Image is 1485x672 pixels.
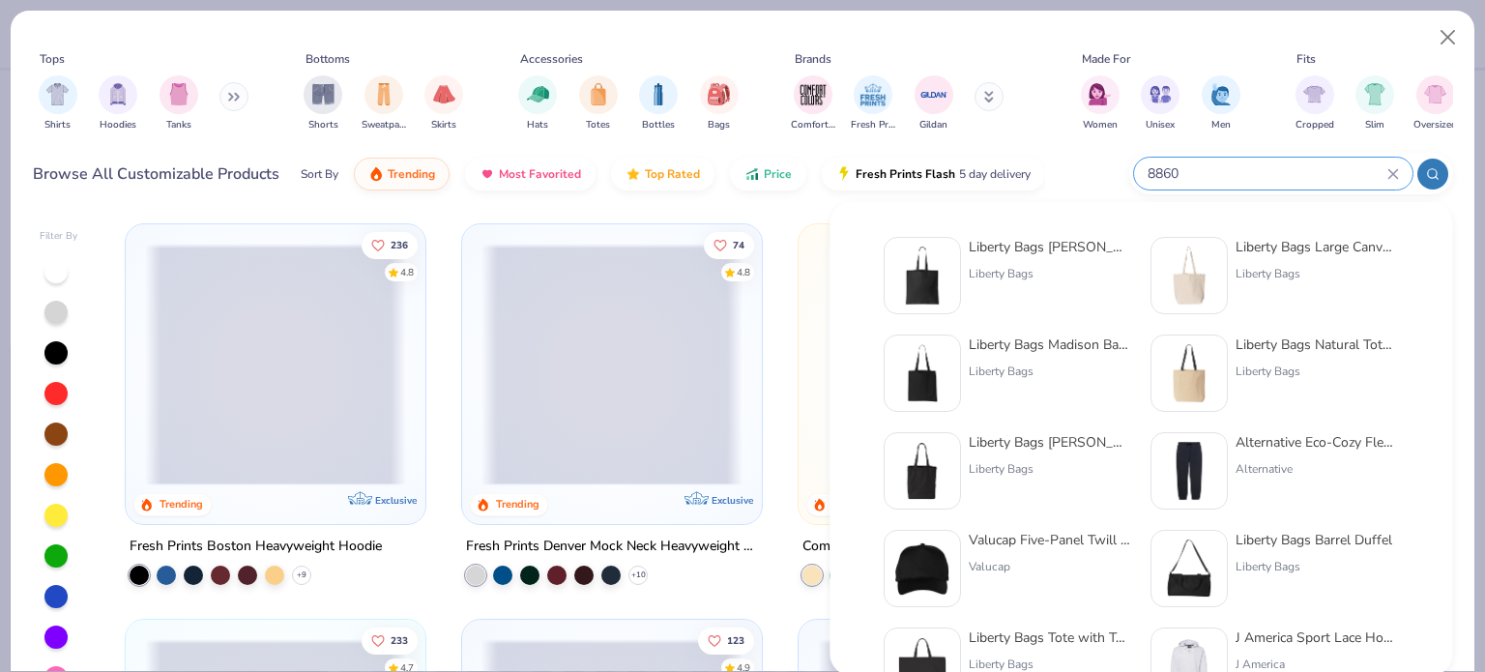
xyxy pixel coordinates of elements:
button: filter button [1081,75,1120,132]
img: 42d56a04-b660-44f9-8ef7-304a51b6a760 [892,441,952,501]
img: Sweatpants Image [373,83,394,105]
img: most_fav.gif [480,166,495,182]
img: 91a37c2f-0c2d-4894-9720-c1cbd69d61eb [892,539,952,599]
div: Alternative [1236,460,1398,478]
img: Cropped Image [1303,83,1325,105]
div: Filter By [40,229,78,244]
button: filter button [362,75,406,132]
span: Hoodies [100,118,136,132]
img: Comfort Colors Image [799,80,828,109]
div: 4.8 [401,265,415,279]
img: e41f6978-8008-4315-bb71-0fb4a96aff54 [1159,441,1219,501]
span: Men [1211,118,1231,132]
div: filter for Tanks [160,75,198,132]
button: filter button [99,75,137,132]
span: Bags [708,118,730,132]
button: Like [704,231,754,258]
img: a3d766f5-0ed6-483b-92cb-ff2bfe720304 [1159,539,1219,599]
span: 123 [727,635,744,645]
img: Skirts Image [433,83,455,105]
button: filter button [1413,75,1457,132]
div: Comfort Colors Adult Heavyweight T-Shirt [802,535,1063,559]
button: filter button [791,75,835,132]
div: Brands [795,50,831,68]
span: Exclusive [375,494,417,507]
img: Shorts Image [312,83,335,105]
button: Close [1430,19,1467,56]
div: filter for Hoodies [99,75,137,132]
span: 74 [733,240,744,249]
div: filter for Oversized [1413,75,1457,132]
span: Trending [388,166,435,182]
button: filter button [851,75,895,132]
div: Liberty Bags [969,265,1131,282]
button: Fresh Prints Flash5 day delivery [822,158,1045,190]
span: 236 [392,240,409,249]
div: filter for Women [1081,75,1120,132]
button: filter button [304,75,342,132]
span: Slim [1365,118,1384,132]
div: filter for Cropped [1296,75,1334,132]
span: Fresh Prints Flash [856,166,955,182]
button: Like [698,627,754,654]
button: filter button [639,75,678,132]
span: Skirts [431,118,456,132]
span: Gildan [919,118,947,132]
button: filter button [700,75,739,132]
div: Tops [40,50,65,68]
div: Bottoms [306,50,350,68]
div: filter for Shirts [39,75,77,132]
div: Made For [1082,50,1130,68]
div: Accessories [520,50,583,68]
div: Valucap [969,558,1131,575]
div: Liberty Bags [1236,558,1392,575]
img: Men Image [1210,83,1232,105]
button: filter button [1355,75,1394,132]
div: Sort By [301,165,338,183]
img: Tanks Image [168,83,189,105]
img: TopRated.gif [626,166,641,182]
div: filter for Skirts [424,75,463,132]
div: Liberty Bags [1236,265,1398,282]
span: 233 [392,635,409,645]
button: filter button [424,75,463,132]
span: Bottles [642,118,675,132]
img: c431783e-cbdd-48fb-9d05-12a25a95a0ef [892,343,952,403]
div: filter for Shorts [304,75,342,132]
img: Hats Image [527,83,549,105]
input: Try "T-Shirt" [1146,162,1387,185]
span: Exclusive [712,494,753,507]
button: Most Favorited [465,158,596,190]
button: filter button [915,75,953,132]
div: filter for Bags [700,75,739,132]
img: 027d1bb0-b864-4343-8a2e-66e43c382ce3 [892,246,952,306]
div: Fits [1296,50,1316,68]
div: Fresh Prints Denver Mock Neck Heavyweight Sweatshirt [466,535,758,559]
div: filter for Bottles [639,75,678,132]
span: Price [764,166,792,182]
div: Browse All Customizable Products [33,162,279,186]
div: filter for Slim [1355,75,1394,132]
span: Unisex [1146,118,1175,132]
button: filter button [160,75,198,132]
div: Liberty Bags [969,363,1131,380]
img: Shirts Image [46,83,69,105]
span: + 10 [631,570,646,581]
button: filter button [1141,75,1179,132]
span: Most Favorited [499,166,581,182]
img: Slim Image [1364,83,1385,105]
div: filter for Unisex [1141,75,1179,132]
button: Like [363,627,419,654]
span: + 9 [297,570,306,581]
button: Price [730,158,806,190]
button: Like [363,231,419,258]
div: Valucap Five-Panel Twill Cap [969,530,1131,550]
span: Shorts [308,118,338,132]
span: Totes [586,118,610,132]
img: 18a346f4-066a-4ba1-bd8c-7160f2b46754 [1159,246,1219,306]
img: Totes Image [588,83,609,105]
img: 029b8af0-80e6-406f-9fdc-fdf898547912 [818,244,1079,485]
img: 4eef1cd2-1b12-4e58-ab3b-8be782f5c6af [1159,343,1219,403]
span: Cropped [1296,118,1334,132]
div: Liberty Bags Barrel Duffel [1236,530,1392,550]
